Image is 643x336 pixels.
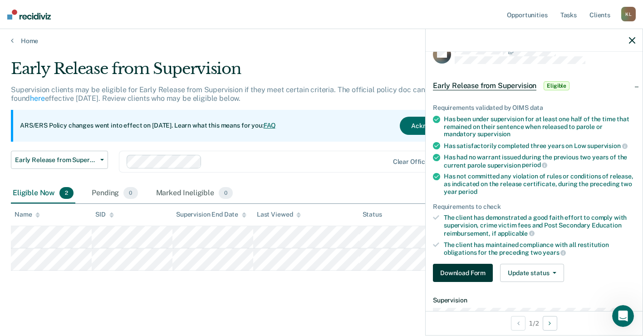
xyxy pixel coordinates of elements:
button: Acknowledge & Close [400,117,486,135]
div: Status [363,211,382,218]
p: ARS/ERS Policy changes went into effect on [DATE]. Learn what this means for you: [20,121,276,130]
a: Home [11,37,632,45]
div: 1 / 2 [426,311,643,335]
div: Pending [90,183,139,203]
div: Has not committed any violation of rules or conditions of release, as indicated on the release ce... [444,173,635,195]
span: period [458,188,477,195]
dt: Supervision [433,296,635,304]
div: Requirements validated by OIMS data [433,104,635,112]
div: Last Viewed [257,211,301,218]
span: 2 [59,187,74,199]
span: 0 [123,187,137,199]
span: supervision [477,130,510,138]
div: Has had no warrant issued during the previous two years of the current parole supervision [444,153,635,169]
a: here [30,94,44,103]
div: Clear officers [393,158,435,166]
div: Marked Ineligible [154,183,235,203]
span: years [543,249,566,256]
p: Supervision clients may be eligible for Early Release from Supervision if they meet certain crite... [11,85,435,103]
div: Has satisfactorily completed three years on Low [444,142,635,150]
button: Update status [500,264,564,282]
span: period [522,161,547,168]
span: 0 [219,187,233,199]
span: supervision [587,142,627,149]
span: Early Release from Supervision [433,81,536,90]
div: Has been under supervision for at least one half of the time that remained on their sentence when... [444,115,635,138]
div: The client has maintained compliance with all restitution obligations for the preceding two [444,241,635,257]
img: Recidiviz [7,10,51,20]
iframe: Intercom live chat [612,305,634,327]
a: Navigate to form link [433,264,496,282]
span: Early Release from Supervision [15,156,97,164]
div: Name [15,211,40,218]
span: applicable [498,230,535,237]
div: Supervision End Date [176,211,246,218]
button: Previous Opportunity [511,316,525,331]
button: Next Opportunity [543,316,557,331]
div: Requirements to check [433,203,635,211]
div: Early Release from Supervision [11,59,493,85]
div: SID [95,211,114,218]
a: FAQ [264,122,276,129]
button: Download Form [433,264,493,282]
span: Eligible [544,81,569,90]
div: Eligible Now [11,183,75,203]
div: Early Release from SupervisionEligible [426,71,643,100]
div: K L [621,7,636,21]
div: The client has demonstrated a good faith effort to comply with supervision, crime victim fees and... [444,214,635,237]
